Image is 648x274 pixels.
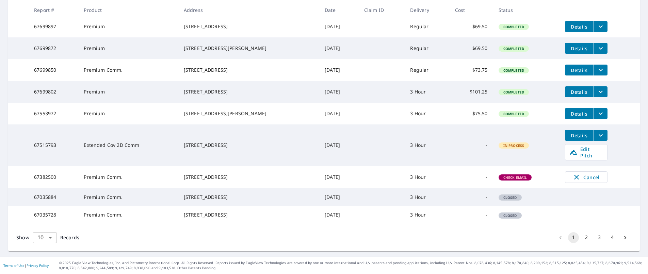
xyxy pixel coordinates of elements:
button: filesDropdownBtn-67699872 [594,43,607,54]
span: Completed [499,24,528,29]
td: 3 Hour [405,188,449,206]
div: [STREET_ADDRESS] [184,194,314,201]
button: page 1 [568,232,579,243]
a: Terms of Use [3,263,25,268]
button: Go to next page [620,232,631,243]
td: 3 Hour [405,206,449,224]
td: Premium Comm. [78,166,178,188]
span: Cancel [572,173,600,181]
button: detailsBtn-67515793 [565,130,594,141]
td: - [450,188,493,206]
span: Details [569,89,589,95]
td: 67699897 [29,16,78,37]
button: filesDropdownBtn-67699850 [594,65,607,75]
td: Regular [405,59,449,81]
div: [STREET_ADDRESS] [184,174,314,181]
td: 67699872 [29,37,78,59]
span: Details [569,132,589,139]
span: Closed [499,213,521,218]
td: $75.50 [450,103,493,124]
button: detailsBtn-67699897 [565,21,594,32]
td: [DATE] [319,124,359,166]
td: [DATE] [319,206,359,224]
span: Details [569,45,589,52]
span: Details [569,23,589,30]
td: Premium Comm. [78,188,178,206]
div: [STREET_ADDRESS][PERSON_NAME] [184,45,314,52]
button: detailsBtn-67553972 [565,108,594,119]
td: 67035728 [29,206,78,224]
td: 67035884 [29,188,78,206]
div: 10 [33,228,57,247]
td: [DATE] [319,59,359,81]
div: [STREET_ADDRESS][PERSON_NAME] [184,110,314,117]
span: Closed [499,195,521,200]
span: Completed [499,46,528,51]
td: 67382500 [29,166,78,188]
button: Go to page 4 [607,232,618,243]
td: - [450,206,493,224]
td: 3 Hour [405,103,449,124]
span: Show [16,234,29,241]
td: Regular [405,16,449,37]
div: [STREET_ADDRESS] [184,88,314,95]
nav: pagination navigation [554,232,632,243]
td: 3 Hour [405,81,449,103]
td: Premium [78,16,178,37]
td: [DATE] [319,103,359,124]
td: Premium Comm. [78,59,178,81]
td: Premium [78,37,178,59]
td: $69.50 [450,16,493,37]
button: detailsBtn-67699802 [565,86,594,97]
td: [DATE] [319,166,359,188]
button: filesDropdownBtn-67515793 [594,130,607,141]
td: Extended Cov 2D Comm [78,124,178,166]
td: 67515793 [29,124,78,166]
td: 67699850 [29,59,78,81]
div: [STREET_ADDRESS] [184,211,314,218]
td: Premium [78,81,178,103]
td: - [450,166,493,188]
td: 67553972 [29,103,78,124]
td: - [450,124,493,166]
span: Completed [499,68,528,73]
span: Details [569,67,589,73]
span: Completed [499,90,528,95]
span: Details [569,110,589,117]
td: [DATE] [319,16,359,37]
span: Completed [499,112,528,116]
button: Go to page 2 [581,232,592,243]
td: $69.50 [450,37,493,59]
td: [DATE] [319,81,359,103]
td: [DATE] [319,188,359,206]
td: Regular [405,37,449,59]
span: Edit Pitch [569,146,603,159]
td: Premium Comm. [78,206,178,224]
button: filesDropdownBtn-67699802 [594,86,607,97]
div: [STREET_ADDRESS] [184,67,314,73]
div: [STREET_ADDRESS] [184,23,314,30]
span: Records [60,234,79,241]
td: 67699802 [29,81,78,103]
span: In Process [499,143,529,148]
button: filesDropdownBtn-67553972 [594,108,607,119]
td: $73.75 [450,59,493,81]
div: [STREET_ADDRESS] [184,142,314,149]
td: $101.25 [450,81,493,103]
td: Premium [78,103,178,124]
td: 3 Hour [405,124,449,166]
td: [DATE] [319,37,359,59]
p: | [3,263,49,268]
div: Show 10 records [33,232,57,243]
button: detailsBtn-67699850 [565,65,594,75]
span: Check Email [499,175,531,180]
button: detailsBtn-67699872 [565,43,594,54]
button: filesDropdownBtn-67699897 [594,21,607,32]
td: 3 Hour [405,166,449,188]
a: Privacy Policy [27,263,49,268]
p: © 2025 Eagle View Technologies, Inc. and Pictometry International Corp. All Rights Reserved. Repo... [59,260,645,271]
a: Edit Pitch [565,144,607,160]
button: Cancel [565,171,607,183]
button: Go to page 3 [594,232,605,243]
